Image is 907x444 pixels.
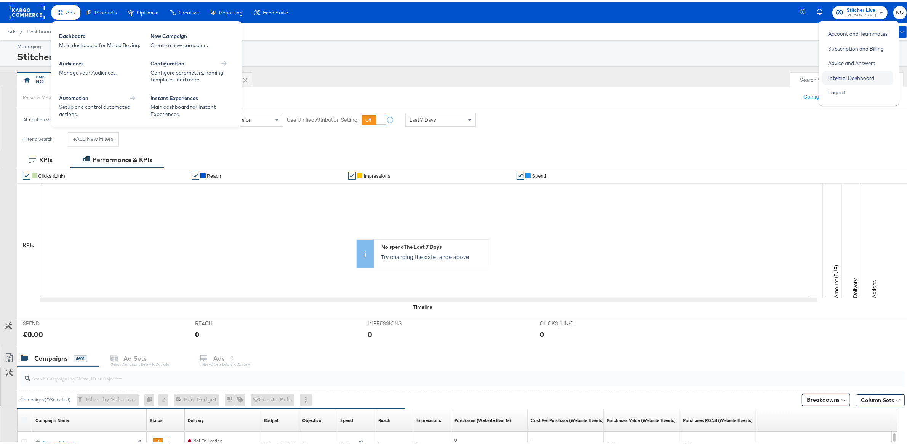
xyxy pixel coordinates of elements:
div: Active A/C Budget [816,24,872,35]
div: Objective [302,415,321,422]
span: Reporting [219,8,243,14]
div: Managing: [17,41,905,48]
strong: + [73,134,76,141]
a: Your campaign's objective. [302,415,321,422]
p: Try changing the date range above [381,251,485,259]
a: The total amount spent to date. [340,415,353,422]
span: IMPRESSIONS [368,318,425,325]
input: Search Campaigns by Name, ID or Objective [30,366,822,381]
a: The number of times your ad was served. On mobile apps an ad is counted as served the first time ... [416,415,441,422]
div: No spend The Last 7 Days [381,242,485,249]
span: Ads [66,8,75,14]
a: ✔ [192,170,199,178]
a: ✔ [348,170,356,178]
div: KPIs [39,154,53,162]
a: The maximum amount you're willing to spend on your ads, on average each day or over the lifetime ... [264,415,278,422]
span: Spend [532,171,546,177]
div: Sales catalog cc [42,438,132,444]
span: Last 7 Days [410,115,436,121]
div: Search Views [800,75,841,82]
span: 0 [378,438,381,444]
div: Delivery [188,415,204,422]
span: Products [95,8,117,14]
span: 0 [454,435,457,441]
div: 0 [144,392,158,404]
div: Performance & KPIs [93,154,152,162]
span: Not Delivering [193,436,222,442]
span: Impressions [363,171,390,177]
a: Your campaign name. [35,415,69,422]
div: Reach [378,415,390,422]
span: €0.00 [340,438,356,444]
a: ✔ [517,170,524,178]
a: Advice and Answers [822,54,881,68]
span: Creative [179,8,199,14]
span: Feed Suite [263,8,288,14]
div: Spend [340,415,353,422]
span: / [16,27,27,33]
div: 4601 [74,353,87,360]
a: The total value of the purchase actions tracked by your Custom Audience pixel on your website aft... [607,415,676,422]
a: The total value of the purchase actions divided by spend tracked by your Custom Audience pixel on... [683,415,753,422]
span: Optimize [137,8,158,14]
div: Purchases (Website Events) [454,415,511,422]
div: Campaigns ( 0 Selected) [20,395,71,401]
span: [PERSON_NAME] [847,11,876,17]
a: Shows the current state of your Ad Campaign. [150,415,163,422]
span: Stitcher Live [847,5,876,13]
a: Logout [822,84,851,97]
span: 0 [416,438,419,444]
a: Reflects the ability of your Ad Campaign to achieve delivery based on ad states, schedule and bud... [188,415,204,422]
div: Personal View Actions: [23,92,69,99]
span: SPEND [23,318,80,325]
button: +Add New Filters [68,130,119,144]
a: The number of people your ad was served to. [378,415,390,422]
div: Campaign Name [35,415,69,422]
span: CLICKS (LINK) [540,318,597,325]
div: 0 [195,327,200,338]
span: - [531,435,532,441]
span: Sales [302,438,313,444]
a: Account and Teammates [822,25,893,39]
div: Impressions [416,415,441,422]
button: Column Sets [856,392,905,404]
span: NO [896,6,904,15]
span: REACH [195,318,253,325]
a: The number of times a purchase was made tracked by your Custom Audience pixel on your website aft... [454,415,511,422]
div: Filter & Search: [23,135,54,140]
div: Status [150,415,163,422]
div: €0.00 [23,327,43,338]
span: Ads [8,27,16,33]
a: ✔ [23,170,30,178]
div: Purchases ROAS (Website Events) [683,415,753,422]
div: 0 [540,327,545,338]
div: 0 [368,327,372,338]
div: Stitcher Live [17,48,905,61]
a: Dashboard [27,27,53,33]
div: Cost Per Purchase (Website Events) [531,415,604,422]
span: Reach [207,171,221,177]
label: Use Unified Attribution Setting: [287,115,358,122]
span: 0.00x [683,438,693,444]
span: Clicks (Link) [38,171,65,177]
div: Budget [264,415,278,422]
div: NO [36,76,44,83]
a: The average cost for each purchase tracked by your Custom Audience pixel on your website after pe... [531,415,604,422]
div: Purchases Value (Website Events) [607,415,676,422]
span: €0.00 [607,438,617,444]
button: Configure Pacing [798,88,849,102]
div: Attribution Window: [23,115,64,121]
button: NO [893,4,907,18]
a: Internal Dashboard [822,69,880,83]
button: Stitcher Live[PERSON_NAME] [832,4,888,18]
a: Subscription and Billing [822,40,889,54]
button: Breakdowns [802,392,850,404]
div: Campaigns [34,352,68,361]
